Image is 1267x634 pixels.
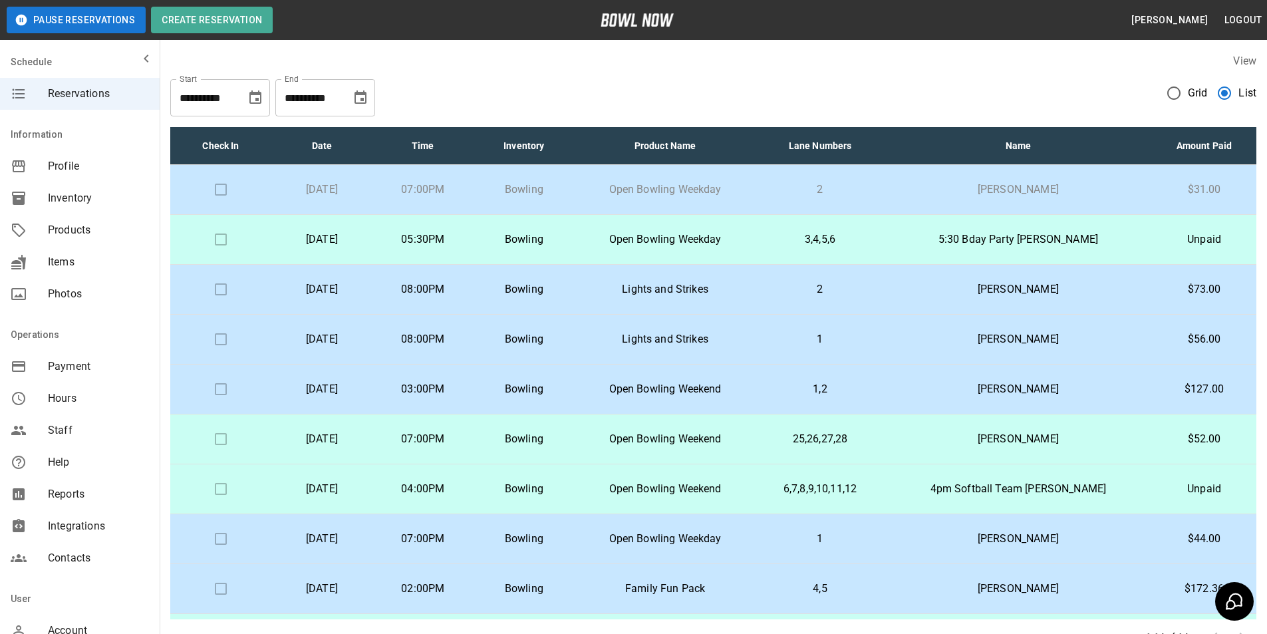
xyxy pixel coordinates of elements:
[601,13,674,27] img: logo
[282,182,362,198] p: [DATE]
[1163,381,1246,397] p: $127.00
[383,331,463,347] p: 08:00PM
[484,331,564,347] p: Bowling
[1163,481,1246,497] p: Unpaid
[585,531,746,547] p: Open Bowling Weekday
[282,381,362,397] p: [DATE]
[1219,8,1267,33] button: Logout
[372,127,474,165] th: Time
[282,581,362,597] p: [DATE]
[48,454,149,470] span: Help
[484,581,564,597] p: Bowling
[484,431,564,447] p: Bowling
[484,281,564,297] p: Bowling
[585,481,746,497] p: Open Bowling Weekend
[895,331,1141,347] p: [PERSON_NAME]
[895,581,1141,597] p: [PERSON_NAME]
[585,381,746,397] p: Open Bowling Weekend
[885,127,1152,165] th: Name
[766,232,873,247] p: 3,4,5,6
[48,222,149,238] span: Products
[766,281,873,297] p: 2
[48,550,149,566] span: Contacts
[1163,232,1246,247] p: Unpaid
[383,481,463,497] p: 04:00PM
[1238,85,1256,101] span: List
[1233,55,1256,67] label: View
[48,422,149,438] span: Staff
[895,232,1141,247] p: 5:30 Bday Party [PERSON_NAME]
[383,581,463,597] p: 02:00PM
[895,182,1141,198] p: [PERSON_NAME]
[383,281,463,297] p: 08:00PM
[766,431,873,447] p: 25,26,27,28
[1163,182,1246,198] p: $31.00
[895,281,1141,297] p: [PERSON_NAME]
[585,581,746,597] p: Family Fun Pack
[151,7,273,33] button: Create Reservation
[766,182,873,198] p: 2
[1163,431,1246,447] p: $52.00
[1126,8,1213,33] button: [PERSON_NAME]
[756,127,884,165] th: Lane Numbers
[484,481,564,497] p: Bowling
[48,391,149,406] span: Hours
[484,381,564,397] p: Bowling
[271,127,372,165] th: Date
[1163,281,1246,297] p: $73.00
[282,281,362,297] p: [DATE]
[484,531,564,547] p: Bowling
[1163,331,1246,347] p: $56.00
[282,232,362,247] p: [DATE]
[383,232,463,247] p: 05:30PM
[474,127,575,165] th: Inventory
[48,518,149,534] span: Integrations
[242,84,269,111] button: Choose date, selected date is Aug 20, 2025
[766,581,873,597] p: 4,5
[282,431,362,447] p: [DATE]
[766,381,873,397] p: 1,2
[347,84,374,111] button: Choose date, selected date is Sep 20, 2025
[484,182,564,198] p: Bowling
[7,7,146,33] button: Pause Reservations
[48,486,149,502] span: Reports
[282,331,362,347] p: [DATE]
[585,331,746,347] p: Lights and Strikes
[766,531,873,547] p: 1
[48,190,149,206] span: Inventory
[1163,531,1246,547] p: $44.00
[383,431,463,447] p: 07:00PM
[585,232,746,247] p: Open Bowling Weekday
[895,431,1141,447] p: [PERSON_NAME]
[585,182,746,198] p: Open Bowling Weekday
[895,531,1141,547] p: [PERSON_NAME]
[1163,581,1246,597] p: $172.36
[895,381,1141,397] p: [PERSON_NAME]
[895,481,1141,497] p: 4pm Softball Team [PERSON_NAME]
[575,127,756,165] th: Product Name
[484,232,564,247] p: Bowling
[282,481,362,497] p: [DATE]
[766,481,873,497] p: 6,7,8,9,10,11,12
[170,127,271,165] th: Check In
[48,86,149,102] span: Reservations
[1188,85,1208,101] span: Grid
[585,431,746,447] p: Open Bowling Weekend
[1152,127,1256,165] th: Amount Paid
[48,158,149,174] span: Profile
[383,182,463,198] p: 07:00PM
[585,281,746,297] p: Lights and Strikes
[48,359,149,375] span: Payment
[766,331,873,347] p: 1
[383,531,463,547] p: 07:00PM
[282,531,362,547] p: [DATE]
[48,254,149,270] span: Items
[383,381,463,397] p: 03:00PM
[48,286,149,302] span: Photos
